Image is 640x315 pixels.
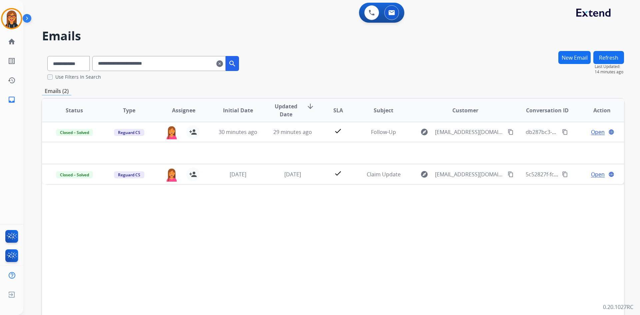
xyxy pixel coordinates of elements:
span: 14 minutes ago [595,69,624,75]
button: Refresh [593,51,624,64]
th: Action [569,99,624,122]
span: [DATE] [230,171,246,178]
label: Use Filters In Search [55,74,101,80]
mat-icon: content_copy [508,171,514,177]
img: agent-avatar [165,168,178,182]
span: Assignee [172,106,195,114]
span: Conversation ID [526,106,569,114]
span: Follow-Up [371,128,396,136]
span: Closed – Solved [56,171,93,178]
span: 30 minutes ago [219,128,257,136]
mat-icon: check [334,127,342,135]
mat-icon: search [228,60,236,68]
mat-icon: check [334,169,342,177]
mat-icon: language [608,129,614,135]
span: Reguard CS [114,171,144,178]
span: Status [66,106,83,114]
span: [EMAIL_ADDRESS][DOMAIN_NAME] [435,128,504,136]
span: Customer [452,106,478,114]
mat-icon: history [8,76,16,84]
mat-icon: explore [420,170,428,178]
span: Last Updated: [595,64,624,69]
span: 5c52827f-fca7-401b-9f43-21b3c082eefb [526,171,623,178]
p: Emails (2) [42,87,71,95]
span: [DATE] [284,171,301,178]
span: 29 minutes ago [273,128,312,136]
h2: Emails [42,29,624,43]
span: db287bc3-7c30-461a-b065-e07e6ac95316 [526,128,629,136]
button: New Email [558,51,591,64]
mat-icon: content_copy [562,129,568,135]
span: Type [123,106,135,114]
img: avatar [2,9,21,28]
mat-icon: home [8,38,16,46]
span: Reguard CS [114,129,144,136]
mat-icon: explore [420,128,428,136]
mat-icon: clear [216,60,223,68]
span: SLA [333,106,343,114]
span: Open [591,170,605,178]
mat-icon: person_add [189,170,197,178]
mat-icon: language [608,171,614,177]
span: Claim Update [367,171,401,178]
span: [EMAIL_ADDRESS][DOMAIN_NAME] [435,170,504,178]
p: 0.20.1027RC [603,303,633,311]
span: Updated Date [271,102,301,118]
mat-icon: content_copy [562,171,568,177]
mat-icon: arrow_downward [306,102,314,110]
span: Closed – Solved [56,129,93,136]
mat-icon: list_alt [8,57,16,65]
img: agent-avatar [165,125,178,139]
mat-icon: content_copy [508,129,514,135]
mat-icon: inbox [8,96,16,104]
span: Open [591,128,605,136]
span: Initial Date [223,106,253,114]
span: Subject [374,106,393,114]
mat-icon: person_add [189,128,197,136]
